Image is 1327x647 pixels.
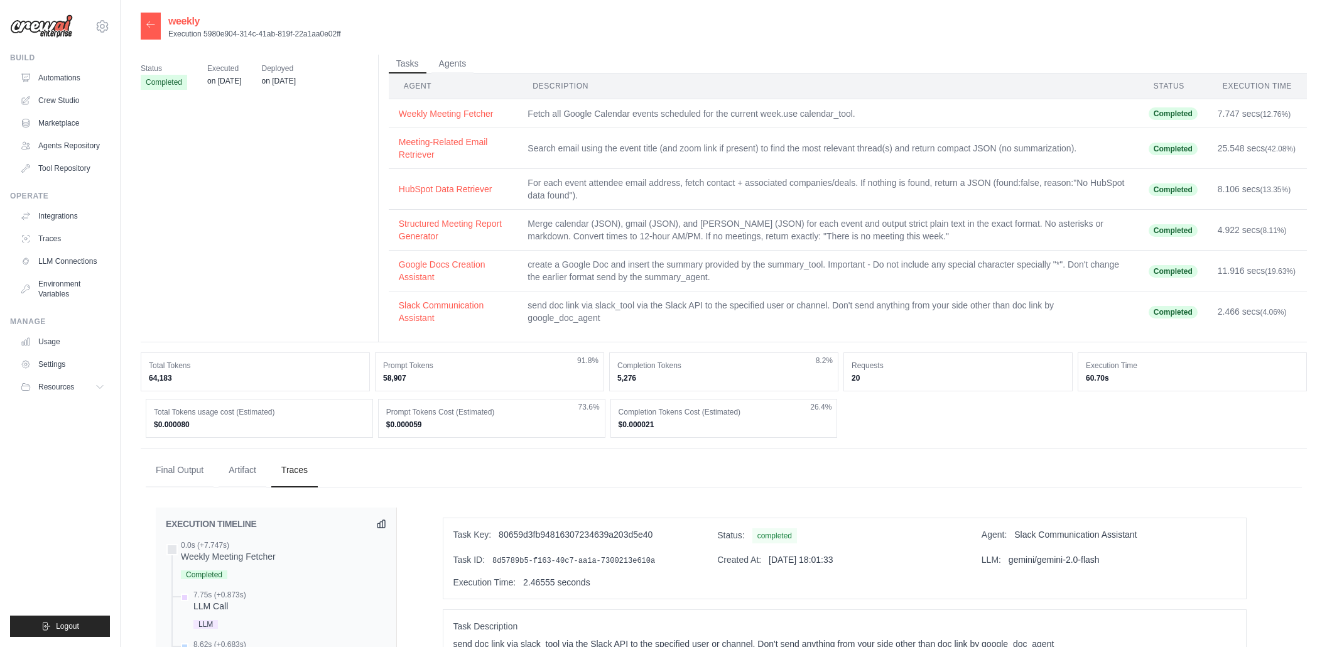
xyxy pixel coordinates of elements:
span: Completed [141,75,187,90]
span: 2.46555 seconds [523,577,590,587]
span: Completed [1149,183,1198,196]
span: Status: [717,530,745,540]
a: Settings [15,354,110,374]
span: 73.6% [578,402,600,412]
td: 2.466 secs [1208,291,1307,332]
span: Deployed [262,62,296,75]
span: Agent: [982,530,1007,540]
span: Completed [1149,107,1198,120]
h2: EXECUTION TIMELINE [166,518,257,530]
dd: 5,276 [617,373,830,383]
dd: $0.000080 [154,420,365,430]
span: (13.35%) [1260,185,1291,194]
p: Execution 5980e904-314c-41ab-819f-22a1aa0e02ff [168,29,341,39]
span: (42.08%) [1265,144,1296,153]
span: LLM: [982,555,1001,565]
iframe: Chat Widget [1264,587,1327,647]
td: send doc link via slack_tool via the Slack API to the specified user or channel. Don't send anyth... [517,291,1138,332]
span: 26.4% [810,402,831,412]
span: LLM [193,620,218,629]
span: Slack Communication Assistant [1014,530,1137,540]
div: Operate [10,191,110,201]
button: Final Output [146,454,214,487]
div: LLM Call [193,600,246,612]
button: Resources [15,377,110,397]
span: (4.06%) [1260,308,1287,317]
button: Logout [10,616,110,637]
th: Agent [389,73,518,99]
button: HubSpot Data Retriever [399,183,508,195]
td: Merge calendar (JSON), gmail (JSON), and [PERSON_NAME] (JSON) for each event and output strict pl... [517,210,1138,251]
dt: Total Tokens usage cost (Estimated) [154,407,365,417]
span: Execution Time: [453,577,516,587]
span: Executed [207,62,241,75]
dd: 20 [852,373,1064,383]
a: Integrations [15,206,110,226]
dd: $0.000059 [386,420,597,430]
span: 8.2% [816,356,833,366]
time: August 29, 2025 at 23:16 IST [262,77,296,85]
td: create a Google Doc and insert the summary provided by the summary_tool. Important - Do not inclu... [517,251,1138,291]
span: Task Description [453,620,1236,633]
a: Agents Repository [15,136,110,156]
button: Agents [431,55,474,73]
td: Fetch all Google Calendar events scheduled for the current week.use calendar_tool. [517,99,1138,128]
dt: Requests [852,361,1064,371]
dt: Completion Tokens [617,361,830,371]
button: Structured Meeting Report Generator [399,217,508,242]
div: Build [10,53,110,63]
span: (19.63%) [1265,267,1296,276]
td: Search email using the event title (and zoom link if present) to find the most relevant thread(s)... [517,128,1138,169]
span: 8d5789b5-f163-40c7-aa1a-7300213e610a [492,557,655,565]
a: Marketplace [15,113,110,133]
span: completed [752,528,797,543]
span: 91.8% [577,356,599,366]
h2: weekly [168,14,341,29]
span: Completed [1149,143,1198,155]
td: 25.548 secs [1208,128,1307,169]
div: 7.75s (+0.873s) [193,590,246,600]
dt: Prompt Tokens Cost (Estimated) [386,407,597,417]
dd: 64,183 [149,373,362,383]
td: For each event attendee email address, fetch contact + associated companies/deals. If nothing is ... [517,169,1138,210]
a: Traces [15,229,110,249]
button: Slack Communication Assistant [399,299,508,324]
a: Environment Variables [15,274,110,304]
td: 7.747 secs [1208,99,1307,128]
button: Meeting-Related Email Retriever [399,136,508,161]
dd: 60.70s [1086,373,1299,383]
dd: $0.000021 [619,420,830,430]
span: Completed [1149,224,1198,237]
th: Description [517,73,1138,99]
span: 80659d3fb94816307234639a203d5e40 [499,530,653,540]
button: Weekly Meeting Fetcher [399,107,508,120]
td: 11.916 secs [1208,251,1307,291]
span: [DATE] 18:01:33 [769,555,833,565]
a: Usage [15,332,110,352]
button: Google Docs Creation Assistant [399,258,508,283]
span: Completed [1149,306,1198,318]
td: 4.922 secs [1208,210,1307,251]
dd: 58,907 [383,373,596,383]
dt: Total Tokens [149,361,362,371]
span: Task Key: [453,530,492,540]
a: LLM Connections [15,251,110,271]
div: Manage [10,317,110,327]
img: Logo [10,14,73,38]
span: Status [141,62,187,75]
span: gemini/gemini-2.0-flash [1009,555,1100,565]
span: Resources [38,382,74,392]
button: Traces [271,454,318,487]
span: Completed [1149,265,1198,278]
span: Logout [56,621,79,631]
span: Task ID: [453,555,485,565]
span: (8.11%) [1260,226,1287,235]
dt: Execution Time [1086,361,1299,371]
span: (12.76%) [1260,110,1291,119]
div: 0.0s (+7.747s) [181,540,276,550]
div: Weekly Meeting Fetcher [181,550,276,563]
td: 8.106 secs [1208,169,1307,210]
button: Artifact [219,454,266,487]
time: August 29, 2025 at 23:30 IST [207,77,241,85]
dt: Completion Tokens Cost (Estimated) [619,407,830,417]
